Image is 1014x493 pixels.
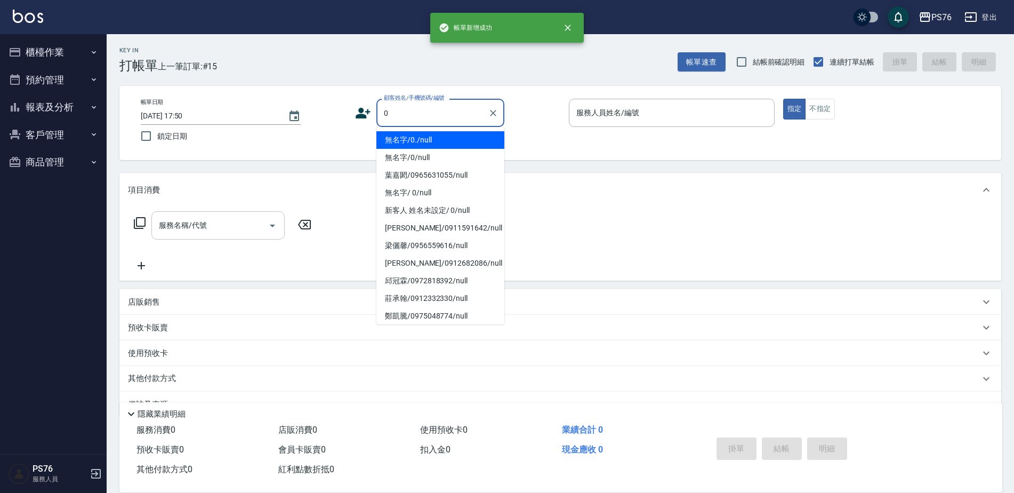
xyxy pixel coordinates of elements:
li: 無名字/0./null [376,131,504,149]
span: 連續打單結帳 [830,57,874,68]
h5: PS76 [33,464,87,474]
p: 隱藏業績明細 [138,409,186,420]
button: 商品管理 [4,148,102,176]
button: close [556,16,580,39]
button: 預約管理 [4,66,102,94]
div: 店販銷售 [119,289,1001,315]
p: 其他付款方式 [128,373,181,385]
span: 鎖定日期 [157,131,187,142]
div: 預收卡販賣 [119,315,1001,340]
input: YYYY/MM/DD hh:mm [141,107,277,125]
button: Choose date, selected date is 2025-10-06 [281,104,307,129]
li: 無名字/0/null [376,149,504,166]
span: 紅利點數折抵 0 [278,464,334,474]
span: 結帳前確認明細 [753,57,805,68]
span: 店販消費 0 [278,425,317,435]
li: 莊承翰/0912332330/null [376,290,504,307]
div: PS76 [931,11,952,24]
img: Person [9,463,30,484]
div: 其他付款方式 [119,366,1001,392]
button: 客戶管理 [4,121,102,149]
span: 服務消費 0 [136,425,175,435]
li: 邱冠霖/0972818392/null [376,272,504,290]
button: 帳單速查 [678,52,726,72]
button: PS76 [914,6,956,28]
label: 顧客姓名/手機號碼/編號 [384,94,445,102]
button: 不指定 [805,99,835,120]
p: 使用預收卡 [128,348,168,359]
div: 備註及來源 [119,392,1001,417]
div: 使用預收卡 [119,340,1001,366]
span: 業績合計 0 [562,425,603,435]
span: 扣入金 0 [420,444,450,455]
h3: 打帳單 [119,58,158,73]
p: 項目消費 [128,185,160,196]
span: 使用預收卡 0 [420,425,468,435]
h2: Key In [119,47,158,54]
li: 鄭凱騰/0975048774/null [376,307,504,325]
p: 服務人員 [33,474,87,484]
li: 梁儷馨/0956559616/null [376,237,504,255]
span: 會員卡販賣 0 [278,444,326,455]
span: 上一筆訂單:#15 [158,60,218,73]
span: 預收卡販賣 0 [136,444,184,455]
p: 備註及來源 [128,399,168,410]
li: [PERSON_NAME]/0911591642/null [376,219,504,237]
li: 新客人 姓名未設定/ 0/null [376,202,504,219]
p: 店販銷售 [128,297,160,308]
span: 現金應收 0 [562,444,603,455]
button: 登出 [960,7,1001,27]
button: save [888,6,909,28]
li: 無名字/ 0/null [376,184,504,202]
p: 預收卡販賣 [128,322,168,333]
label: 帳單日期 [141,98,163,106]
span: 帳單新增成功 [439,22,492,33]
img: Logo [13,10,43,23]
button: 指定 [783,99,806,120]
button: 報表及分析 [4,93,102,121]
span: 其他付款方式 0 [136,464,192,474]
button: 櫃檯作業 [4,38,102,66]
button: Clear [486,106,501,121]
li: 葉嘉閎/0965631055/null [376,166,504,184]
button: Open [264,217,281,234]
div: 項目消費 [119,173,1001,207]
li: [PERSON_NAME]/0912682086/null [376,255,504,272]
